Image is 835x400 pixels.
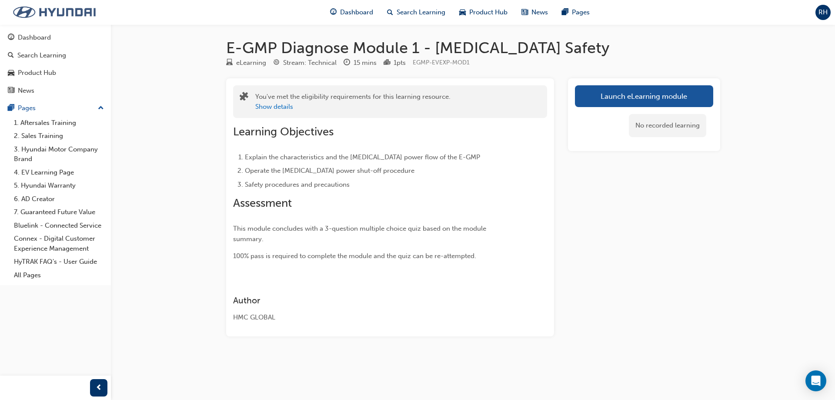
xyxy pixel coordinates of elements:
span: learningResourceType_ELEARNING-icon [226,59,233,67]
div: You've met the eligibility requirements for this learning resource. [255,92,451,111]
a: Product Hub [3,65,107,81]
span: Assessment [233,196,292,210]
div: Search Learning [17,50,66,61]
span: News [531,7,548,17]
a: car-iconProduct Hub [452,3,514,21]
span: news-icon [521,7,528,18]
a: HyTRAK FAQ's - User Guide [10,255,107,269]
a: guage-iconDashboard [323,3,380,21]
span: Safety procedures and precautions [245,181,350,188]
span: guage-icon [8,34,14,42]
button: Pages [3,100,107,116]
a: 6. AD Creator [10,192,107,206]
span: RH [818,7,828,17]
div: Open Intercom Messenger [805,370,826,391]
a: Dashboard [3,30,107,46]
span: Explain the characteristics and the [MEDICAL_DATA] power flow of the E-GMP [245,153,480,161]
span: prev-icon [96,383,102,393]
h3: Author [233,296,516,306]
a: All Pages [10,269,107,282]
span: pages-icon [562,7,568,18]
span: search-icon [387,7,393,18]
span: guage-icon [330,7,337,18]
span: search-icon [8,52,14,60]
span: Product Hub [469,7,508,17]
span: car-icon [459,7,466,18]
span: target-icon [273,59,280,67]
span: up-icon [98,103,104,114]
span: Dashboard [340,7,373,17]
span: podium-icon [384,59,390,67]
button: Show details [255,102,293,112]
span: This module concludes with a 3-question multiple choice quiz based on the module summary. [233,225,488,243]
div: No recorded learning [629,114,706,137]
span: Learning Objectives [233,125,334,138]
div: 1 pts [394,58,406,68]
img: Trak [4,3,104,21]
div: News [18,86,34,96]
a: search-iconSearch Learning [380,3,452,21]
span: clock-icon [344,59,350,67]
span: Learning resource code [413,59,470,66]
div: Product Hub [18,68,56,78]
div: Stream [273,57,337,68]
span: puzzle-icon [240,93,248,103]
a: 5. Hyundai Warranty [10,179,107,192]
span: Operate the [MEDICAL_DATA] power shut-off procedure [245,167,414,175]
span: pages-icon [8,104,14,112]
span: 100% pass is required to complete the module and the quiz can be re-attempted. [233,252,476,260]
div: Type [226,57,266,68]
div: Points [384,57,406,68]
a: pages-iconPages [555,3,597,21]
div: eLearning [236,58,266,68]
h1: E-GMP Diagnose Module 1 - [MEDICAL_DATA] Safety [226,38,720,57]
div: HMC GLOBAL [233,313,516,323]
div: 15 mins [354,58,377,68]
a: Connex - Digital Customer Experience Management [10,232,107,255]
span: Search Learning [397,7,445,17]
span: news-icon [8,87,14,95]
a: Search Learning [3,47,107,64]
a: 3. Hyundai Motor Company Brand [10,143,107,166]
a: Launch eLearning module [575,85,713,107]
div: Pages [18,103,36,113]
div: Stream: Technical [283,58,337,68]
a: 4. EV Learning Page [10,166,107,179]
button: DashboardSearch LearningProduct HubNews [3,28,107,100]
span: Pages [572,7,590,17]
a: News [3,83,107,99]
a: 1. Aftersales Training [10,116,107,130]
a: 2. Sales Training [10,129,107,143]
a: 7. Guaranteed Future Value [10,205,107,219]
a: Bluelink - Connected Service [10,219,107,232]
div: Duration [344,57,377,68]
div: Dashboard [18,33,51,43]
button: RH [815,5,831,20]
a: news-iconNews [514,3,555,21]
span: car-icon [8,69,14,77]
